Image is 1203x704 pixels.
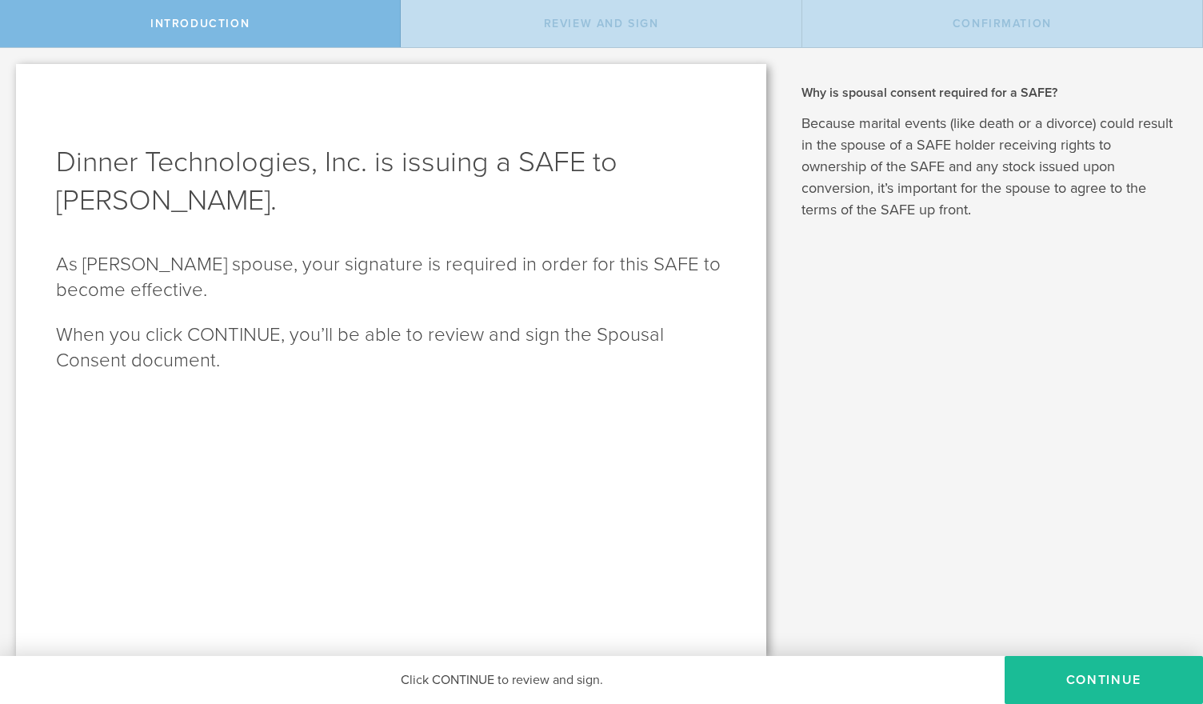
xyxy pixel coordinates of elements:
h1: Dinner Technologies, Inc. is issuing a SAFE to [PERSON_NAME]. [56,143,726,220]
p: When you click CONTINUE, you’ll be able to review and sign the Spousal Consent document. [56,322,726,374]
p: Because marital events (like death or a divorce) could result in the spouse of a SAFE holder rece... [801,113,1179,221]
span: Review and Sign [544,17,659,30]
h2: Why is spousal consent required for a SAFE? [801,84,1179,102]
span: Introduction [150,17,250,30]
p: As [PERSON_NAME] spouse, your signature is required in order for this SAFE to become effective. [56,252,726,303]
span: Confirmation [953,17,1052,30]
button: Continue [1005,656,1203,704]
